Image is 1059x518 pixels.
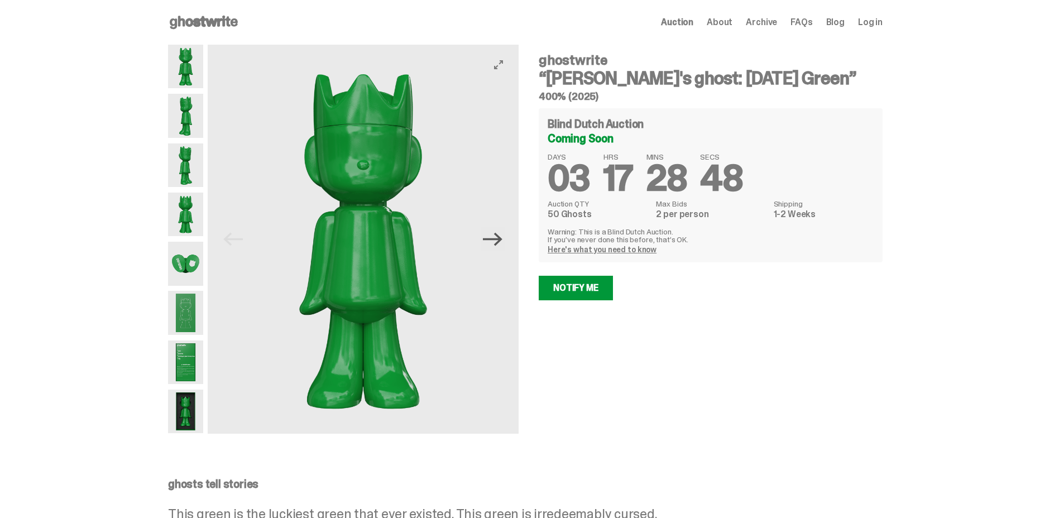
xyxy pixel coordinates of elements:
h3: “[PERSON_NAME]'s ghost: [DATE] Green” [539,69,883,87]
img: Schrodinger_Green_Hero_1.png [208,45,519,434]
img: Schrodinger_Green_Hero_3.png [168,143,203,187]
dt: Max Bids [656,200,766,208]
dt: Auction QTY [548,200,649,208]
span: DAYS [548,153,590,161]
img: Schrodinger_Green_Hero_7.png [168,242,203,285]
dt: Shipping [774,200,874,208]
div: Coming Soon [548,133,874,144]
img: Schrodinger_Green_Hero_6.png [168,193,203,236]
span: 48 [700,155,742,202]
img: Schrodinger_Green_Hero_12.png [168,340,203,384]
dd: 50 Ghosts [548,210,649,219]
a: Notify Me [539,276,613,300]
span: 17 [603,155,633,202]
dd: 2 per person [656,210,766,219]
span: 03 [548,155,590,202]
h4: ghostwrite [539,54,883,67]
a: Blog [826,18,845,27]
img: Schrodinger_Green_Hero_2.png [168,94,203,137]
a: Here's what you need to know [548,244,657,255]
p: Warning: This is a Blind Dutch Auction. If you’ve never done this before, that’s OK. [548,228,874,243]
h5: 400% (2025) [539,92,883,102]
a: Archive [746,18,777,27]
a: Log in [858,18,883,27]
img: Schrodinger_Green_Hero_1.png [168,45,203,88]
h4: Blind Dutch Auction [548,118,644,129]
button: Next [481,227,505,251]
a: About [707,18,732,27]
span: 28 [646,155,687,202]
button: View full-screen [492,58,505,71]
span: MINS [646,153,687,161]
img: Schrodinger_Green_Hero_9.png [168,291,203,334]
a: Auction [661,18,693,27]
span: SECS [700,153,742,161]
img: Schrodinger_Green_Hero_13.png [168,390,203,433]
p: ghosts tell stories [168,478,883,490]
a: FAQs [790,18,812,27]
dd: 1-2 Weeks [774,210,874,219]
span: HRS [603,153,633,161]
